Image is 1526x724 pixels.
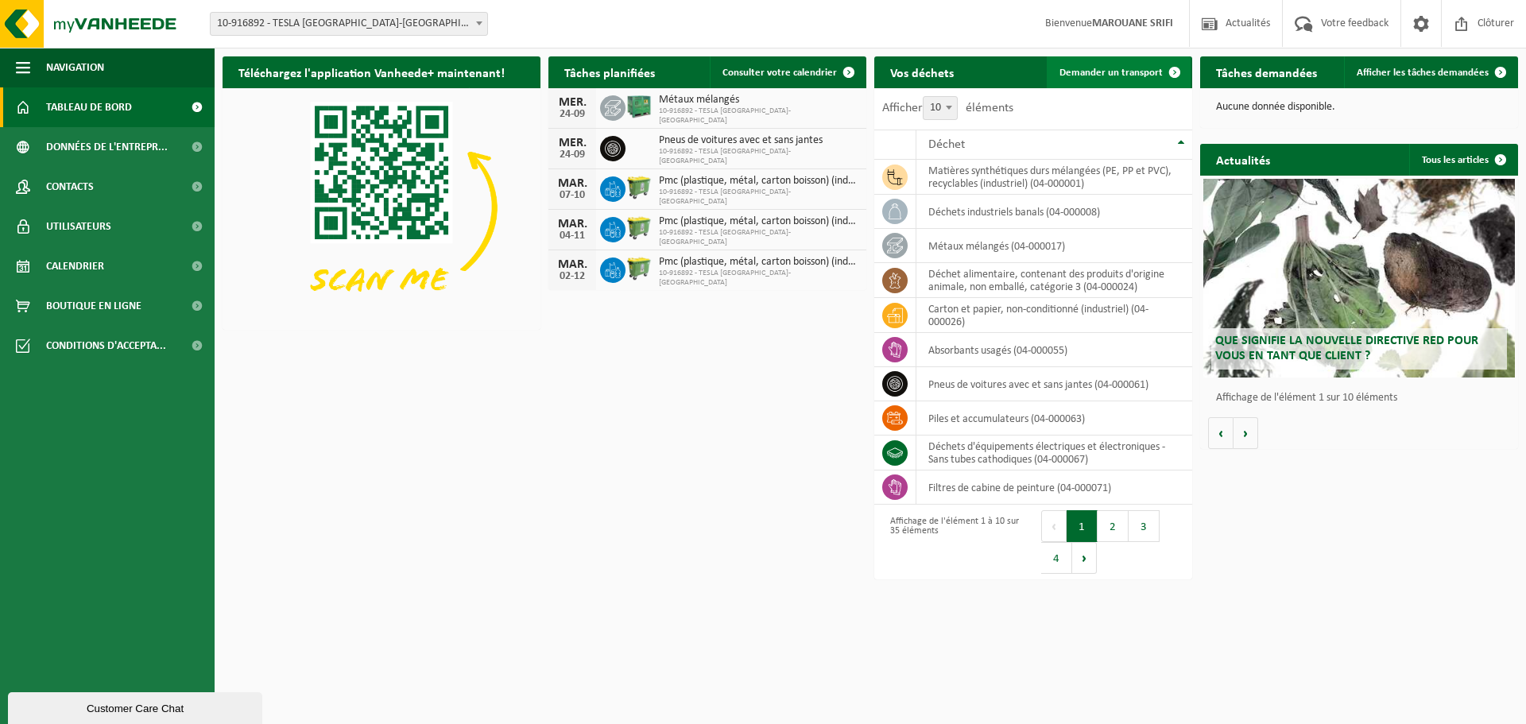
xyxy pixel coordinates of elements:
td: carton et papier, non-conditionné (industriel) (04-000026) [916,298,1192,333]
span: Métaux mélangés [659,94,858,106]
span: Boutique en ligne [46,286,141,326]
span: Contacts [46,167,94,207]
span: Afficher les tâches demandées [1357,68,1489,78]
h2: Téléchargez l'application Vanheede+ maintenant! [223,56,521,87]
div: MER. [556,137,588,149]
td: Piles et accumulateurs (04-000063) [916,401,1192,436]
img: Download de VHEPlus App [223,88,540,327]
div: Affichage de l'élément 1 à 10 sur 35 éléments [882,509,1025,575]
span: 10 [923,96,958,120]
img: WB-0660-HPE-GN-50 [626,174,653,201]
td: matières synthétiques durs mélangées (PE, PP et PVC), recyclables (industriel) (04-000001) [916,160,1192,195]
h2: Tâches demandées [1200,56,1333,87]
h2: Tâches planifiées [548,56,671,87]
button: 1 [1067,510,1098,542]
strong: MAROUANE SRIFI [1092,17,1173,29]
a: Que signifie la nouvelle directive RED pour vous en tant que client ? [1203,179,1515,377]
button: Vorige [1208,417,1234,449]
img: WB-0660-HPE-GN-50 [626,255,653,282]
a: Tous les articles [1409,144,1516,176]
td: déchet alimentaire, contenant des produits d'origine animale, non emballé, catégorie 3 (04-000024) [916,263,1192,298]
p: Affichage de l'élément 1 sur 10 éléments [1216,393,1510,404]
div: MAR. [556,177,588,190]
span: Tableau de bord [46,87,132,127]
button: Volgende [1234,417,1258,449]
label: Afficher éléments [882,102,1013,114]
a: Demander un transport [1047,56,1191,88]
h2: Actualités [1200,144,1286,175]
button: 3 [1129,510,1160,542]
img: PB-HB-1400-HPE-GN-01 [626,93,653,120]
iframe: chat widget [8,689,265,724]
div: MAR. [556,218,588,230]
span: Pneus de voitures avec et sans jantes [659,134,858,147]
div: 24-09 [556,149,588,161]
span: Pmc (plastique, métal, carton boisson) (industriel) [659,175,858,188]
button: Next [1072,542,1097,574]
span: Consulter votre calendrier [722,68,837,78]
span: Données de l'entrepr... [46,127,168,167]
span: Que signifie la nouvelle directive RED pour vous en tant que client ? [1215,335,1478,362]
p: Aucune donnée disponible. [1216,102,1502,113]
button: Previous [1041,510,1067,542]
td: déchets industriels banals (04-000008) [916,195,1192,229]
span: Demander un transport [1059,68,1163,78]
div: 24-09 [556,109,588,120]
td: déchets d'équipements électriques et électroniques - Sans tubes cathodiques (04-000067) [916,436,1192,470]
a: Consulter votre calendrier [710,56,865,88]
span: 10-916892 - TESLA [GEOGRAPHIC_DATA]-[GEOGRAPHIC_DATA] [659,106,858,126]
span: Utilisateurs [46,207,111,246]
span: 10-916892 - TESLA [GEOGRAPHIC_DATA]-[GEOGRAPHIC_DATA] [659,147,858,166]
div: MAR. [556,258,588,271]
span: Pmc (plastique, métal, carton boisson) (industriel) [659,256,858,269]
a: Afficher les tâches demandées [1344,56,1516,88]
img: WB-0660-HPE-GN-50 [626,215,653,242]
span: Navigation [46,48,104,87]
div: 07-10 [556,190,588,201]
td: absorbants usagés (04-000055) [916,333,1192,367]
div: 02-12 [556,271,588,282]
td: pneus de voitures avec et sans jantes (04-000061) [916,367,1192,401]
div: MER. [556,96,588,109]
td: filtres de cabine de peinture (04-000071) [916,470,1192,505]
td: métaux mélangés (04-000017) [916,229,1192,263]
span: 10-916892 - TESLA [GEOGRAPHIC_DATA]-[GEOGRAPHIC_DATA] [659,228,858,247]
span: Déchet [928,138,965,151]
button: 2 [1098,510,1129,542]
span: 10-916892 - TESLA [GEOGRAPHIC_DATA]-[GEOGRAPHIC_DATA] [659,269,858,288]
div: 04-11 [556,230,588,242]
span: 10-916892 - TESLA [GEOGRAPHIC_DATA]-[GEOGRAPHIC_DATA] [659,188,858,207]
span: 10-916892 - TESLA BELGIUM-DROGENBOS - DROGENBOS [211,13,487,35]
span: 10-916892 - TESLA BELGIUM-DROGENBOS - DROGENBOS [210,12,488,36]
span: Pmc (plastique, métal, carton boisson) (industriel) [659,215,858,228]
span: Conditions d'accepta... [46,326,166,366]
button: 4 [1041,542,1072,574]
span: Calendrier [46,246,104,286]
h2: Vos déchets [874,56,970,87]
span: 10 [924,97,957,119]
